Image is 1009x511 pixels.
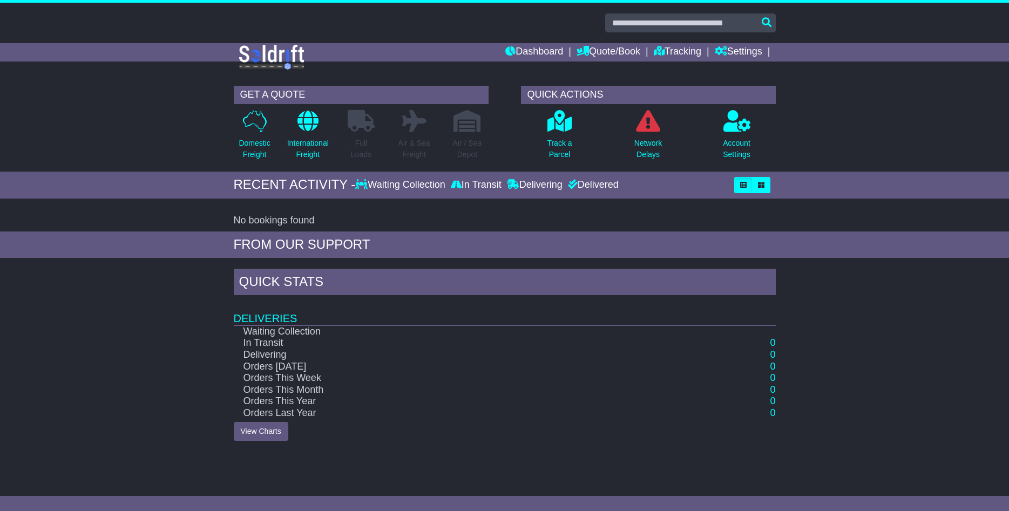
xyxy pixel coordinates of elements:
div: No bookings found [234,215,776,227]
a: 0 [770,384,775,395]
td: Orders This Month [234,384,698,396]
div: In Transit [448,179,504,191]
p: Air / Sea Depot [453,138,482,160]
div: Waiting Collection [355,179,448,191]
a: AccountSettings [722,110,751,166]
td: Delivering [234,349,698,361]
div: RECENT ACTIVITY - [234,177,356,193]
p: Domestic Freight [239,138,270,160]
div: Delivered [565,179,619,191]
a: Quote/Book [577,43,640,62]
a: 0 [770,372,775,383]
td: Deliveries [234,298,776,325]
a: Tracking [654,43,701,62]
p: Air & Sea Freight [398,138,430,160]
a: 0 [770,349,775,360]
a: 0 [770,361,775,372]
td: Orders This Week [234,372,698,384]
a: View Charts [234,422,288,441]
div: Quick Stats [234,269,776,298]
a: 0 [770,407,775,418]
p: Network Delays [634,138,662,160]
p: International Freight [287,138,329,160]
div: FROM OUR SUPPORT [234,237,776,253]
a: Settings [715,43,762,62]
div: QUICK ACTIONS [521,86,776,104]
td: Waiting Collection [234,325,698,338]
td: Orders This Year [234,396,698,407]
td: Orders [DATE] [234,361,698,373]
p: Track a Parcel [547,138,572,160]
p: Account Settings [723,138,750,160]
p: Full Loads [348,138,375,160]
a: Dashboard [505,43,563,62]
a: InternationalFreight [287,110,329,166]
a: Track aParcel [546,110,572,166]
div: Delivering [504,179,565,191]
a: 0 [770,337,775,348]
td: In Transit [234,337,698,349]
a: NetworkDelays [634,110,662,166]
a: DomesticFreight [238,110,270,166]
td: Orders Last Year [234,407,698,419]
div: GET A QUOTE [234,86,489,104]
a: 0 [770,396,775,406]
